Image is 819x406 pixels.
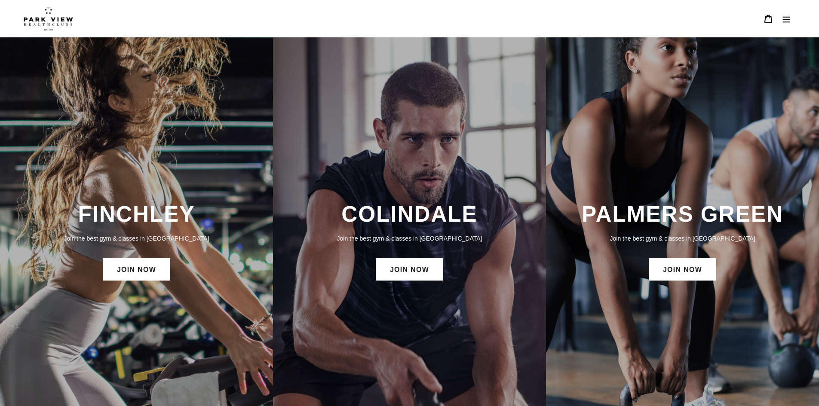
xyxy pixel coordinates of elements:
h3: COLINDALE [282,201,537,227]
p: Join the best gym & classes in [GEOGRAPHIC_DATA] [282,234,537,243]
button: Menu [777,9,795,28]
a: JOIN NOW: Palmers Green Membership [649,258,716,281]
a: JOIN NOW: Colindale Membership [376,258,443,281]
h3: PALMERS GREEN [555,201,810,227]
img: Park view health clubs is a gym near you. [24,6,73,31]
p: Join the best gym & classes in [GEOGRAPHIC_DATA] [555,234,810,243]
a: JOIN NOW: Finchley Membership [103,258,170,281]
h3: FINCHLEY [9,201,264,227]
p: Join the best gym & classes in [GEOGRAPHIC_DATA] [9,234,264,243]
